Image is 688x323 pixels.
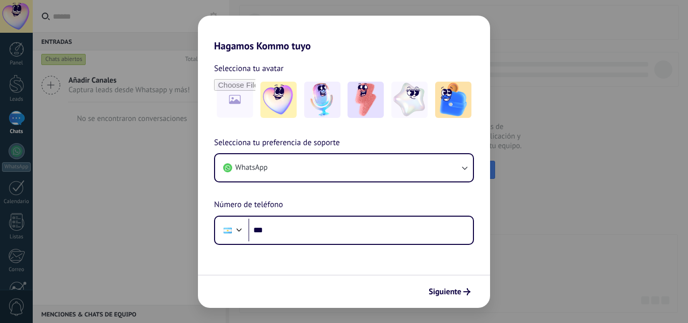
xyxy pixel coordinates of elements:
[235,163,267,173] span: WhatsApp
[198,16,490,52] h2: Hagamos Kommo tuyo
[424,283,475,300] button: Siguiente
[304,82,340,118] img: -2.jpeg
[214,62,284,75] span: Selecciona tu avatar
[348,82,384,118] img: -3.jpeg
[391,82,428,118] img: -4.jpeg
[214,137,340,150] span: Selecciona tu preferencia de soporte
[435,82,471,118] img: -5.jpeg
[214,199,283,212] span: Número de teléfono
[429,288,461,295] span: Siguiente
[260,82,297,118] img: -1.jpeg
[215,154,473,181] button: WhatsApp
[218,220,237,241] div: Argentina: + 54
